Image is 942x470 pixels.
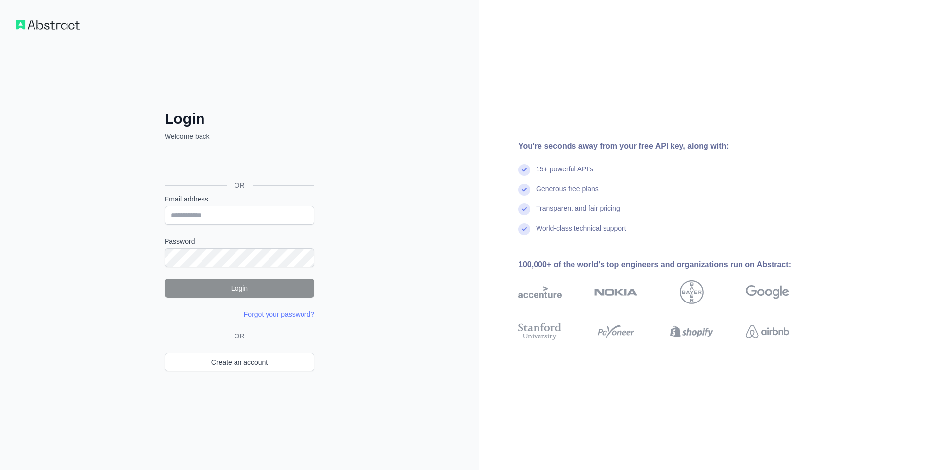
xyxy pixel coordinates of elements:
[165,353,314,371] a: Create an account
[165,279,314,298] button: Login
[165,194,314,204] label: Email address
[670,321,713,342] img: shopify
[746,321,789,342] img: airbnb
[536,164,593,184] div: 15+ powerful API's
[536,203,620,223] div: Transparent and fair pricing
[518,164,530,176] img: check mark
[518,223,530,235] img: check mark
[160,152,317,174] iframe: Sign in with Google Button
[227,180,253,190] span: OR
[536,223,626,243] div: World-class technical support
[594,280,638,304] img: nokia
[680,280,704,304] img: bayer
[518,280,562,304] img: accenture
[165,110,314,128] h2: Login
[536,184,599,203] div: Generous free plans
[518,321,562,342] img: stanford university
[518,184,530,196] img: check mark
[594,321,638,342] img: payoneer
[518,203,530,215] img: check mark
[518,259,821,270] div: 100,000+ of the world's top engineers and organizations run on Abstract:
[244,310,314,318] a: Forgot your password?
[231,331,249,341] span: OR
[518,140,821,152] div: You're seconds away from your free API key, along with:
[165,132,314,141] p: Welcome back
[746,280,789,304] img: google
[16,20,80,30] img: Workflow
[165,236,314,246] label: Password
